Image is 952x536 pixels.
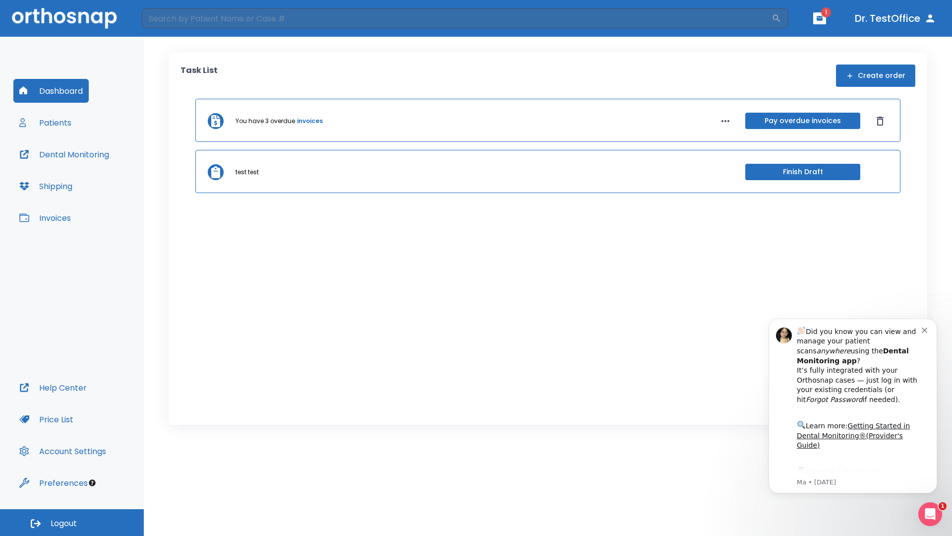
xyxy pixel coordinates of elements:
[745,113,860,129] button: Pay overdue invoices
[13,439,112,463] button: Account Settings
[236,117,295,126] p: You have 3 overdue
[236,168,259,177] p: test test
[939,502,947,510] span: 1
[872,113,888,129] button: Dismiss
[836,65,915,87] button: Create order
[88,478,97,487] div: Tooltip anchor
[13,407,79,431] button: Price List
[13,376,93,400] button: Help Center
[13,79,89,103] button: Dashboard
[43,158,131,176] a: App Store
[51,518,77,529] span: Logout
[13,142,115,166] button: Dental Monitoring
[297,117,323,126] a: invoices
[13,206,77,230] button: Invoices
[142,8,772,28] input: Search by Patient Name or Case #
[180,65,218,87] p: Task List
[12,8,117,28] img: Orthosnap
[754,310,952,499] iframe: Intercom notifications message
[821,7,831,17] span: 1
[13,174,78,198] button: Shipping
[851,9,940,27] button: Dr. TestOffice
[918,502,942,526] iframe: Intercom live chat
[168,15,176,23] button: Dismiss notification
[13,111,77,134] button: Patients
[745,164,860,180] button: Finish Draft
[43,168,168,177] p: Message from Ma, sent 7w ago
[43,156,168,206] div: Download the app: | ​ Let us know if you need help getting started!
[13,471,94,495] button: Preferences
